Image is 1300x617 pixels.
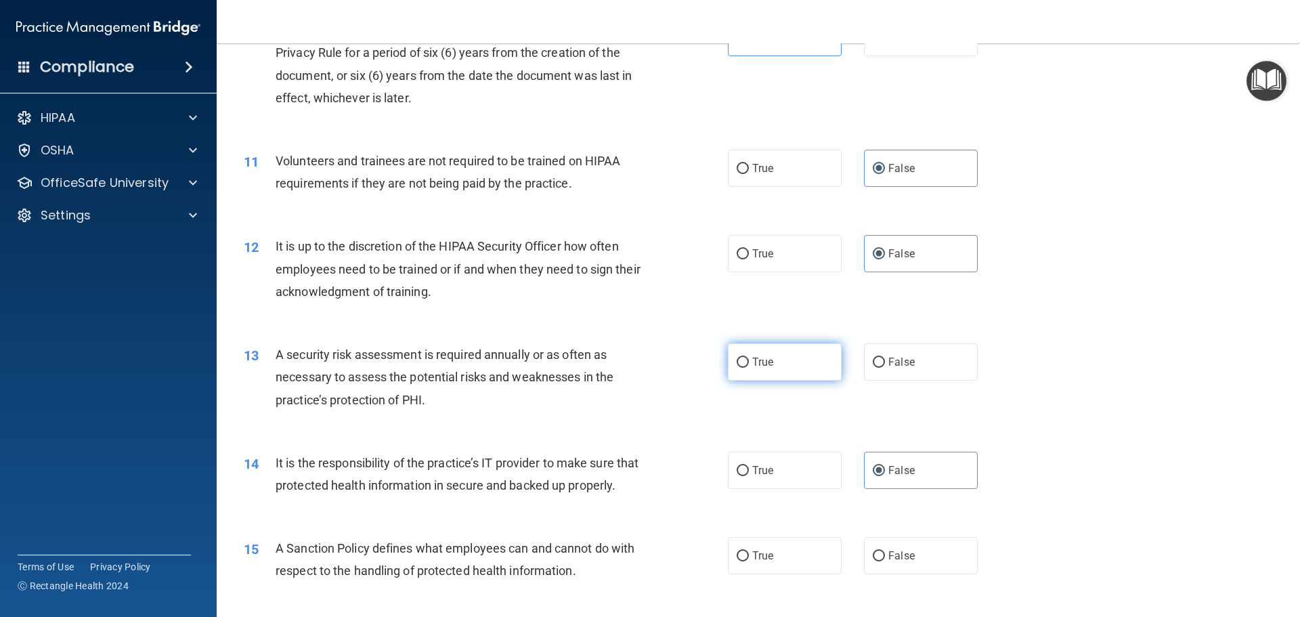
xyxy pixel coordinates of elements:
[752,247,773,260] span: True
[90,560,151,574] a: Privacy Policy
[888,247,915,260] span: False
[873,466,885,476] input: False
[276,541,634,578] span: A Sanction Policy defines what employees can and cannot do with respect to the handling of protec...
[276,347,613,406] span: A security risk assessment is required annually or as often as necessary to assess the potential ...
[752,464,773,477] span: True
[41,110,75,126] p: HIPAA
[888,356,915,368] span: False
[873,551,885,561] input: False
[276,239,641,298] span: It is up to the discretion of the HIPAA Security Officer how often employees need to be trained o...
[737,466,749,476] input: True
[752,356,773,368] span: True
[244,347,259,364] span: 13
[41,142,74,158] p: OSHA
[276,154,620,190] span: Volunteers and trainees are not required to be trained on HIPAA requirements if they are not bein...
[16,207,197,224] a: Settings
[16,175,197,191] a: OfficeSafe University
[737,249,749,259] input: True
[244,154,259,170] span: 11
[752,162,773,175] span: True
[1247,61,1286,101] button: Open Resource Center
[40,58,134,77] h4: Compliance
[737,358,749,368] input: True
[888,464,915,477] span: False
[737,164,749,174] input: True
[752,549,773,562] span: True
[16,110,197,126] a: HIPAA
[888,549,915,562] span: False
[41,175,169,191] p: OfficeSafe University
[16,142,197,158] a: OSHA
[276,23,638,105] span: The practice is required to retain documents required by the HIPAA Privacy Rule for a period of s...
[41,207,91,224] p: Settings
[873,358,885,368] input: False
[737,551,749,561] input: True
[244,456,259,472] span: 14
[888,162,915,175] span: False
[244,239,259,255] span: 12
[244,541,259,557] span: 15
[276,456,638,492] span: It is the responsibility of the practice’s IT provider to make sure that protected health informa...
[18,579,129,593] span: Ⓒ Rectangle Health 2024
[18,560,74,574] a: Terms of Use
[873,249,885,259] input: False
[16,14,200,41] img: PMB logo
[873,164,885,174] input: False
